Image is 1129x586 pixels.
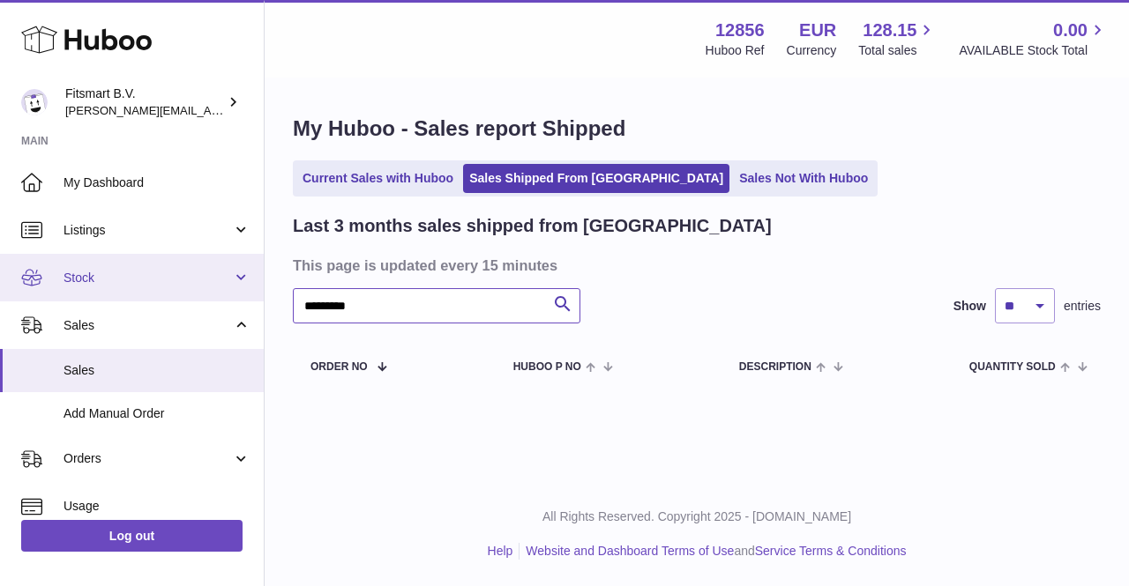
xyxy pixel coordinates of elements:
p: All Rights Reserved. Copyright 2025 - [DOMAIN_NAME] [279,508,1115,525]
li: and [520,543,906,560]
a: 0.00 AVAILABLE Stock Total [959,19,1108,59]
span: 0.00 [1053,19,1088,42]
img: jonathan@leaderoo.com [21,89,48,115]
span: Add Manual Order [64,405,250,422]
span: Sales [64,362,250,379]
a: Sales Not With Huboo [733,164,874,193]
label: Show [953,298,986,315]
span: Order No [310,361,368,373]
h3: This page is updated every 15 minutes [293,256,1096,275]
a: Service Terms & Conditions [755,544,907,558]
span: Usage [64,498,250,515]
span: Description [739,361,811,373]
span: Quantity Sold [969,361,1056,373]
a: Current Sales with Huboo [296,164,460,193]
span: Total sales [858,42,937,59]
span: [PERSON_NAME][EMAIL_ADDRESS][DOMAIN_NAME] [65,103,354,117]
div: Currency [787,42,837,59]
span: entries [1064,298,1101,315]
a: Sales Shipped From [GEOGRAPHIC_DATA] [463,164,729,193]
a: 128.15 Total sales [858,19,937,59]
a: Help [488,544,513,558]
span: 128.15 [863,19,916,42]
strong: 12856 [715,19,765,42]
span: Huboo P no [513,361,581,373]
span: AVAILABLE Stock Total [959,42,1108,59]
h2: Last 3 months sales shipped from [GEOGRAPHIC_DATA] [293,214,772,238]
span: Sales [64,317,232,334]
span: Stock [64,270,232,286]
span: My Dashboard [64,174,250,191]
h1: My Huboo - Sales report Shipped [293,115,1101,143]
strong: EUR [799,19,836,42]
div: Huboo Ref [706,42,765,59]
span: Orders [64,450,232,467]
a: Log out [21,520,243,552]
span: Listings [64,222,232,239]
div: Fitsmart B.V. [65,85,224,119]
a: Website and Dashboard Terms of Use [526,544,734,558]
